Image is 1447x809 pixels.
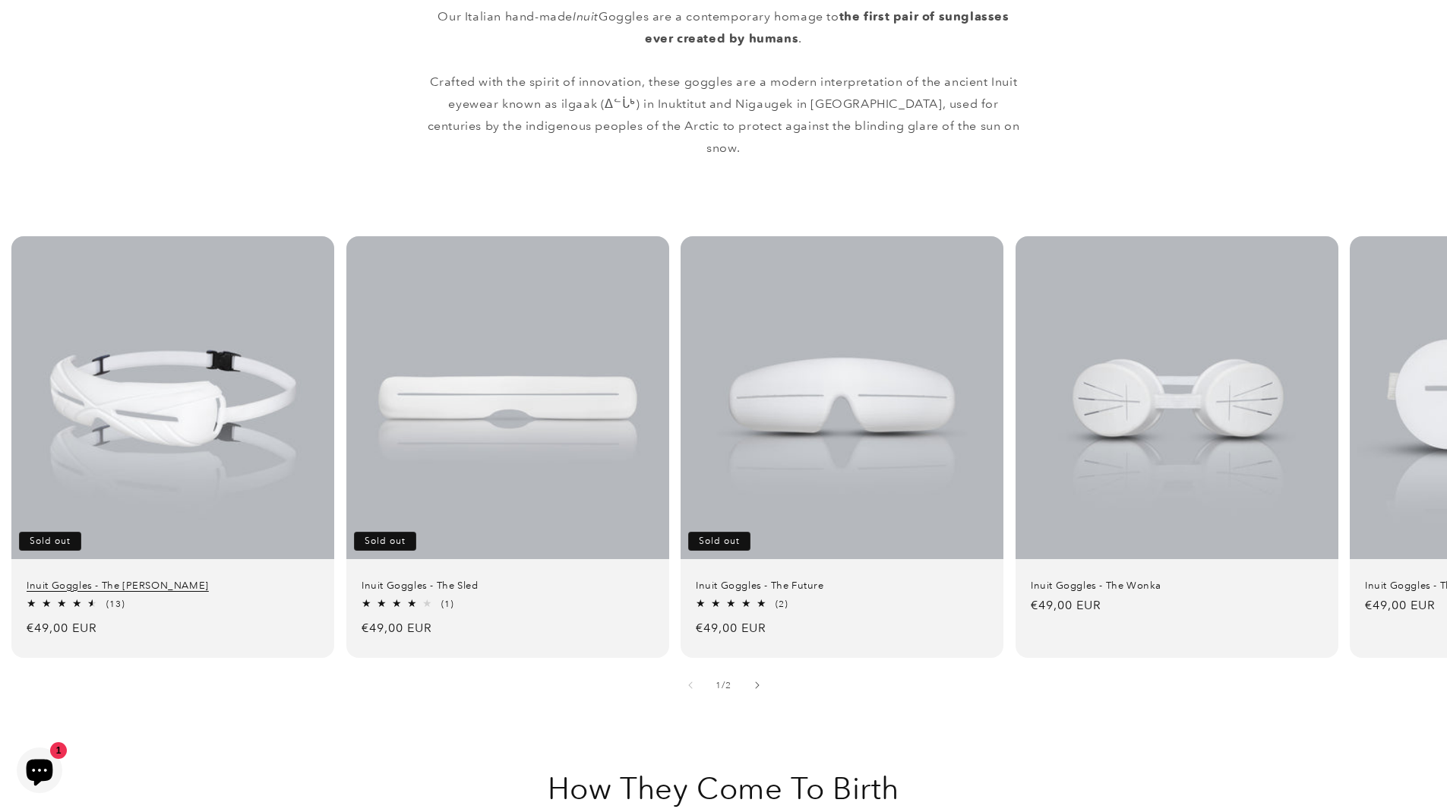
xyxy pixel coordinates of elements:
a: Inuit Goggles - The [PERSON_NAME] [27,579,319,592]
button: Slide left [674,668,707,702]
a: Inuit Goggles - The Wonka [1031,579,1323,592]
h2: How They Come To Birth [428,769,1020,808]
strong: the first pair of sunglasses [839,9,1009,24]
inbox-online-store-chat: Shopify online store chat [12,747,67,797]
a: Inuit Goggles - The Future [696,579,988,592]
a: Inuit Goggles - The Sled [362,579,654,592]
span: / [722,678,725,693]
span: 1 [716,678,722,693]
span: 2 [725,678,731,693]
p: Our Italian hand-made Goggles are a contemporary homage to . Crafted with the spirit of innovatio... [428,6,1020,160]
button: Slide right [741,668,774,702]
strong: ever created by humans [645,31,798,46]
em: Inuit [573,9,599,24]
